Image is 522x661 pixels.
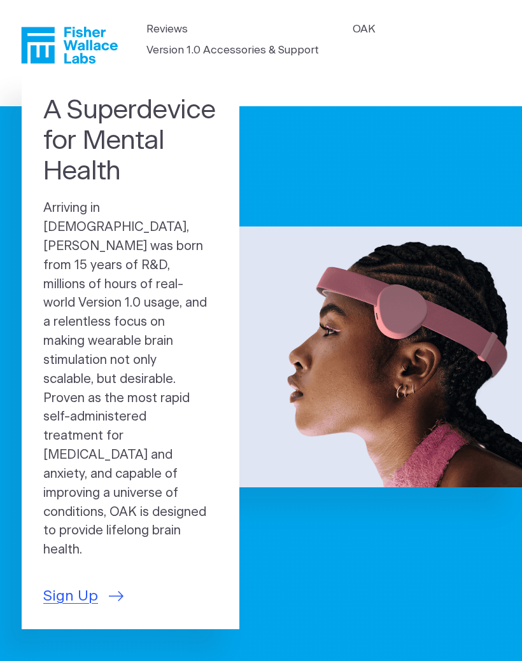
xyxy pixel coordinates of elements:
h1: A Superdevice for Mental Health [43,95,218,186]
a: Sign Up [43,585,123,608]
a: Fisher Wallace [21,27,118,64]
a: Version 1.0 Accessories & Support [146,42,319,59]
a: OAK [353,21,376,38]
span: Sign Up [43,585,98,608]
p: Arriving in [DEMOGRAPHIC_DATA], [PERSON_NAME] was born from 15 years of R&D, millions of hours of... [43,199,218,560]
a: Reviews [146,21,188,38]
